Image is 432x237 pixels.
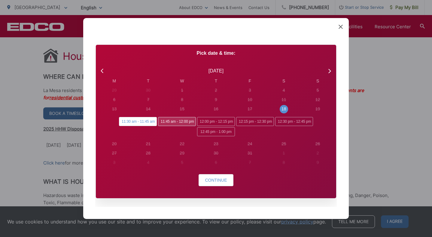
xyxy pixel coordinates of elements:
button: Continue [199,174,233,186]
div: 28 [146,150,151,156]
div: 6 [215,159,217,166]
span: 12:45 pm - 1:00 pm [197,127,235,136]
div: 3 [113,159,116,166]
div: 8 [181,97,183,103]
div: T [199,78,233,84]
div: M [97,78,131,84]
div: 7 [147,97,149,103]
div: 31 [248,150,252,156]
div: 25 [281,141,286,147]
div: 15 [180,106,184,112]
div: 4 [147,159,149,166]
span: 12:00 pm - 12:15 pm [197,117,235,126]
div: 10 [248,97,252,103]
div: 21 [146,141,151,147]
div: 26 [315,141,320,147]
div: 2 [215,87,217,94]
div: W [165,78,199,84]
div: 3 [249,87,251,94]
div: 9 [215,97,217,103]
div: 9 [317,159,319,166]
div: 22 [180,141,184,147]
div: 4 [283,87,285,94]
div: 23 [214,141,218,147]
div: 17 [248,106,252,112]
div: 16 [214,106,218,112]
div: 14 [146,106,151,112]
div: 2 [317,150,319,156]
div: 6 [113,97,116,103]
div: 18 [281,106,286,112]
div: 12 [315,97,320,103]
div: 29 [112,87,117,94]
div: 8 [283,159,285,166]
div: F [233,78,267,84]
div: 24 [248,141,252,147]
div: 1 [181,87,183,94]
div: S [267,78,301,84]
div: 13 [112,106,117,112]
div: 19 [315,106,320,112]
div: 7 [249,159,251,166]
span: 12:15 pm - 12:30 pm [236,117,274,126]
div: 30 [146,87,151,94]
div: 11 [281,97,286,103]
span: Continue [205,178,227,183]
div: 27 [112,150,117,156]
span: 11:30 am - 11:45 am [119,117,157,126]
div: [DATE] [208,67,224,75]
div: T [131,78,165,84]
p: Pick date & time: [96,50,336,57]
div: 30 [214,150,218,156]
div: S [301,78,335,84]
div: 5 [317,87,319,94]
div: 20 [112,141,117,147]
div: 5 [181,159,183,166]
div: 29 [180,150,184,156]
div: 1 [283,150,285,156]
span: 11:45 am - 12:00 pm [158,117,196,126]
span: 12:30 pm - 12:45 pm [275,117,313,126]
